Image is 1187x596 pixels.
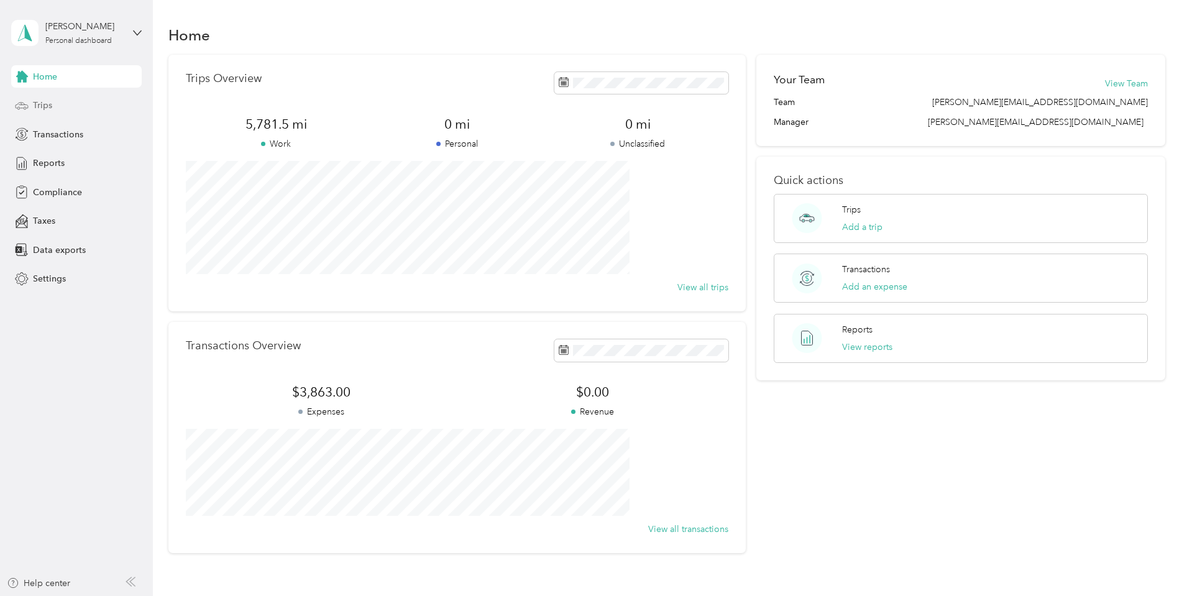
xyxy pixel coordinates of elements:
[774,72,825,88] h2: Your Team
[548,137,728,150] p: Unclassified
[168,29,210,42] h1: Home
[842,280,907,293] button: Add an expense
[774,96,795,109] span: Team
[186,72,262,85] p: Trips Overview
[842,203,861,216] p: Trips
[186,137,367,150] p: Work
[33,214,55,227] span: Taxes
[842,263,890,276] p: Transactions
[186,405,457,418] p: Expenses
[33,186,82,199] span: Compliance
[677,281,728,294] button: View all trips
[33,272,66,285] span: Settings
[842,341,892,354] button: View reports
[33,128,83,141] span: Transactions
[45,20,123,33] div: [PERSON_NAME]
[186,116,367,133] span: 5,781.5 mi
[1105,77,1148,90] button: View Team
[33,157,65,170] span: Reports
[774,116,809,129] span: Manager
[45,37,112,45] div: Personal dashboard
[457,405,728,418] p: Revenue
[648,523,728,536] button: View all transactions
[33,70,57,83] span: Home
[928,117,1143,127] span: [PERSON_NAME][EMAIL_ADDRESS][DOMAIN_NAME]
[1117,526,1187,596] iframe: Everlance-gr Chat Button Frame
[932,96,1148,109] span: [PERSON_NAME][EMAIL_ADDRESS][DOMAIN_NAME]
[842,323,873,336] p: Reports
[7,577,70,590] button: Help center
[842,221,882,234] button: Add a trip
[367,116,548,133] span: 0 mi
[774,174,1148,187] p: Quick actions
[548,116,728,133] span: 0 mi
[186,383,457,401] span: $3,863.00
[457,383,728,401] span: $0.00
[186,339,301,352] p: Transactions Overview
[367,137,548,150] p: Personal
[33,99,52,112] span: Trips
[33,244,86,257] span: Data exports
